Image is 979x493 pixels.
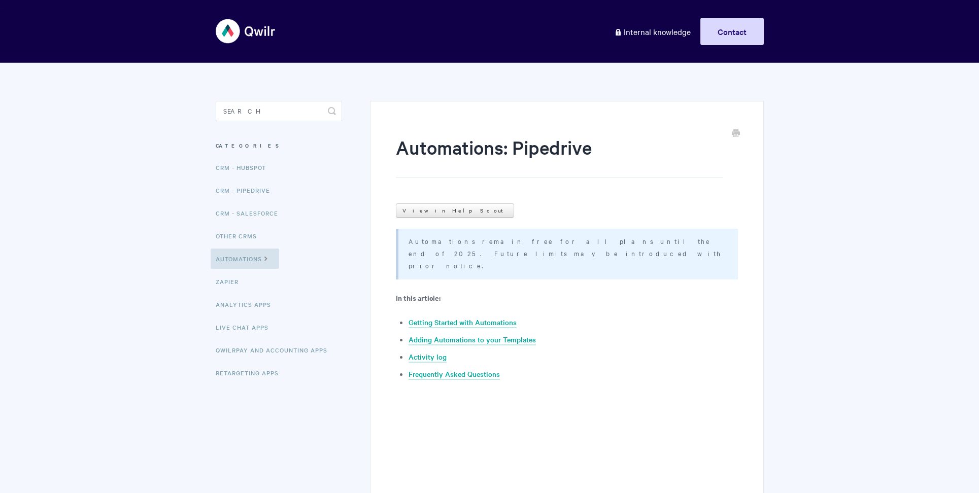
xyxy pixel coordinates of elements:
b: In this article: [396,292,441,303]
a: Internal knowledge [606,18,698,45]
a: CRM - Salesforce [216,203,286,223]
a: Adding Automations to your Templates [409,334,536,345]
h1: Automations: Pipedrive [396,134,722,178]
h3: Categories [216,136,342,155]
a: Activity log [409,351,447,363]
a: CRM - Pipedrive [216,180,278,200]
a: Other CRMs [216,226,264,246]
a: Analytics Apps [216,294,279,314]
a: Print this Article [732,128,740,139]
a: View in Help Scout [396,203,514,218]
a: Automations [211,249,279,269]
a: CRM - HubSpot [216,157,274,178]
a: Live Chat Apps [216,317,276,337]
a: QwilrPay and Accounting Apps [216,340,335,360]
p: Automations remain free for all plans until the end of 2025. Future limits may be introduced with... [409,235,725,271]
a: Contact [700,18,764,45]
input: Search [216,101,342,121]
a: Getting Started with Automations [409,317,517,328]
img: Qwilr Help Center [216,12,276,50]
a: Retargeting Apps [216,363,286,383]
a: Zapier [216,271,246,292]
a: Frequently Asked Questions [409,369,500,380]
